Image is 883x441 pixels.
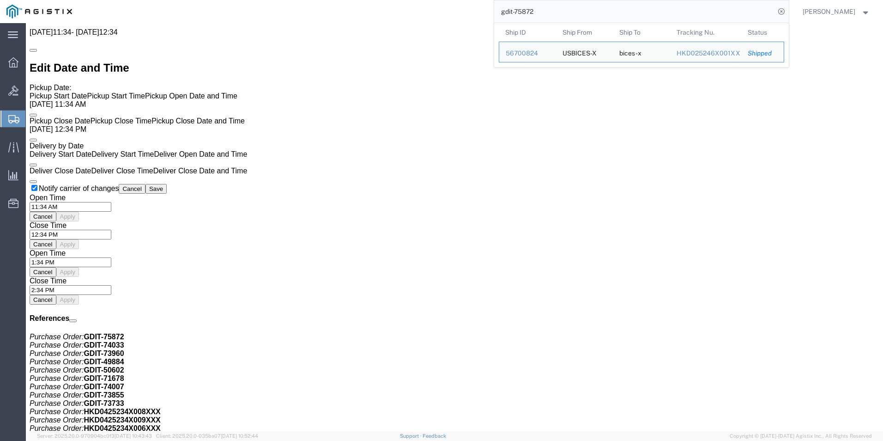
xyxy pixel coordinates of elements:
[221,433,258,439] span: [DATE] 10:52:44
[803,6,855,17] span: Feras Saleh
[619,42,641,62] div: bices-x
[748,49,777,58] div: Shipped
[562,42,596,62] div: USBICES-X
[26,23,883,431] iframe: FS Legacy Container
[37,433,152,439] span: Server: 2025.20.0-970904bc0f3
[156,433,258,439] span: Client: 2025.20.0-035ba07
[730,432,872,440] span: Copyright © [DATE]-[DATE] Agistix Inc., All Rights Reserved
[556,23,613,42] th: Ship From
[400,433,423,439] a: Support
[676,49,735,58] div: HKD025246X001XXX
[423,433,446,439] a: Feedback
[499,23,556,42] th: Ship ID
[741,23,784,42] th: Status
[506,49,550,58] div: 56700824
[115,433,152,439] span: [DATE] 10:43:43
[613,23,670,42] th: Ship To
[499,23,789,67] table: Search Results
[6,5,72,18] img: logo
[802,6,871,17] button: [PERSON_NAME]
[494,0,775,23] input: Search for shipment number, reference number
[670,23,741,42] th: Tracking Nu.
